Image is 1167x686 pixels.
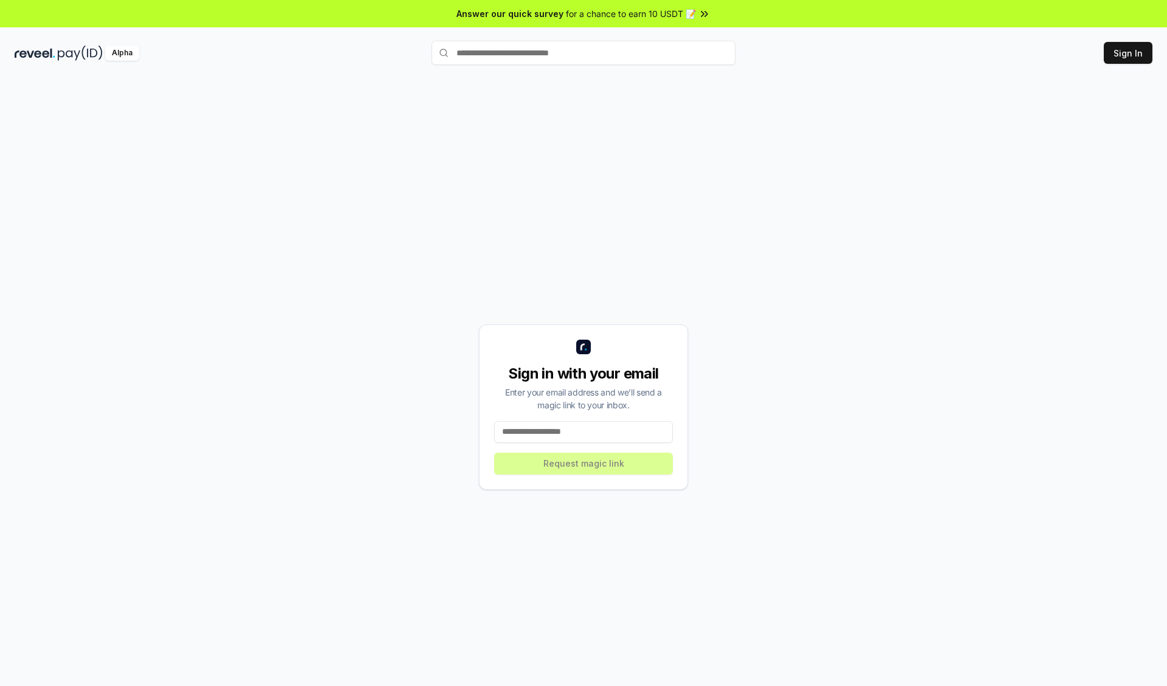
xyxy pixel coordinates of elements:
img: pay_id [58,46,103,61]
img: logo_small [576,340,591,354]
div: Alpha [105,46,139,61]
div: Enter your email address and we’ll send a magic link to your inbox. [494,386,673,411]
span: for a chance to earn 10 USDT 📝 [566,7,696,20]
button: Sign In [1104,42,1152,64]
div: Sign in with your email [494,364,673,383]
span: Answer our quick survey [456,7,563,20]
img: reveel_dark [15,46,55,61]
